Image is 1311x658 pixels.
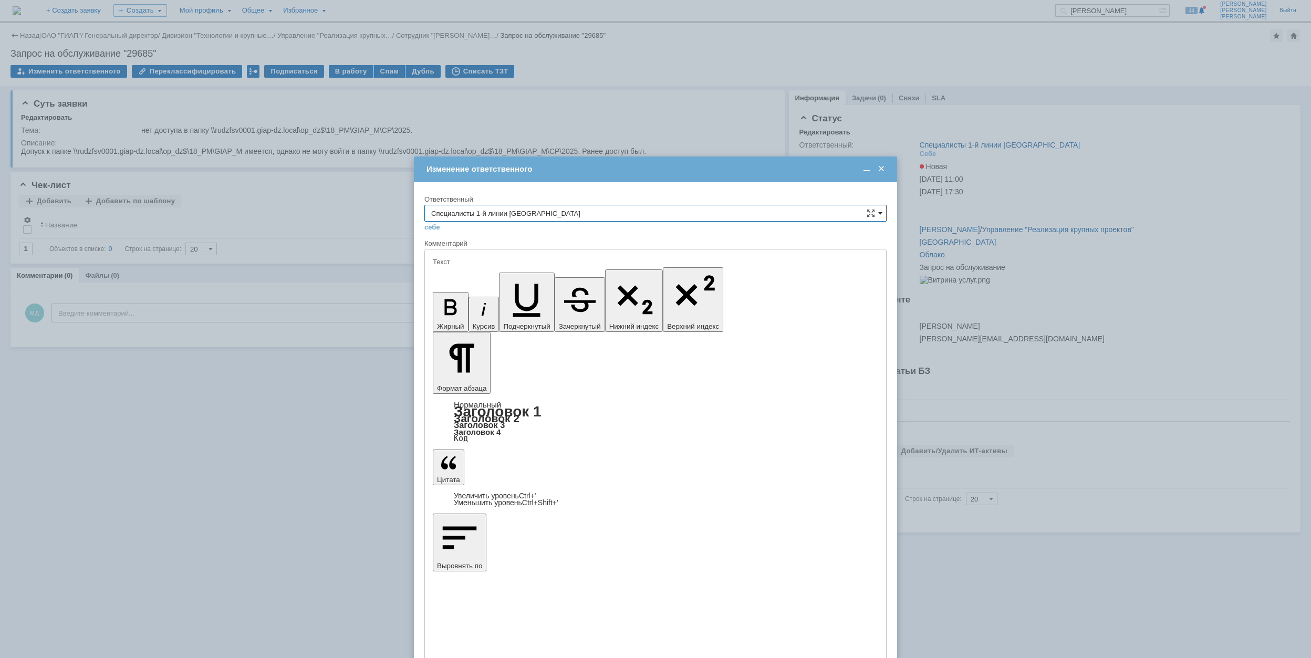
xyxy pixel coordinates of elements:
span: Зачеркнутый [559,322,601,330]
div: Ответственный [424,196,885,203]
span: Жирный [437,322,464,330]
span: Сложная форма [867,209,875,217]
button: Нижний индекс [605,269,663,332]
button: Формат абзаца [433,332,491,394]
div: Текст [433,258,876,265]
a: Нормальный [454,400,501,409]
div: Формат абзаца [433,401,878,442]
span: Свернуть (Ctrl + M) [861,164,872,174]
a: Заголовок 4 [454,427,501,436]
a: себе [424,223,440,232]
span: Цитата [437,476,460,484]
button: Жирный [433,292,469,332]
span: Ctrl+Shift+' [522,498,558,507]
button: Выровнять по [433,514,486,571]
button: Курсив [469,297,500,332]
div: Цитата [433,493,878,506]
button: Подчеркнутый [499,273,554,332]
a: Заголовок 1 [454,403,542,420]
span: Выровнять по [437,562,482,570]
div: Комментарий [424,239,887,249]
span: Формат абзаца [437,384,486,392]
span: Нижний индекс [609,322,659,330]
button: Цитата [433,450,464,485]
span: Верхний индекс [667,322,719,330]
span: Ctrl+' [519,492,536,500]
div: Изменение ответственного [426,164,887,174]
span: Подчеркнутый [503,322,550,330]
a: Increase [454,492,536,500]
button: Зачеркнутый [555,277,605,332]
a: Код [454,434,468,443]
a: Заголовок 3 [454,420,505,430]
a: Decrease [454,498,558,507]
button: Верхний индекс [663,267,723,332]
a: Заголовок 2 [454,412,519,424]
span: Курсив [473,322,495,330]
span: Закрыть [876,164,887,174]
